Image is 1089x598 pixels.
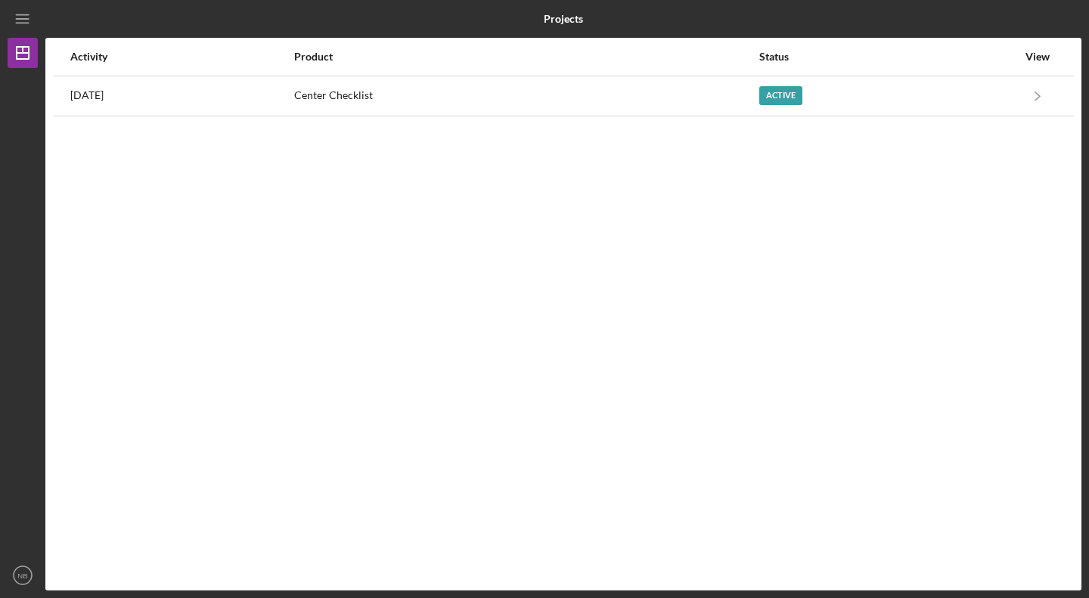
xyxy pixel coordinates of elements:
time: 2025-10-10 13:46 [70,89,104,101]
button: NB [8,560,38,590]
b: Projects [544,13,583,25]
div: Active [759,86,802,105]
div: Product [294,51,758,63]
div: Center Checklist [294,77,758,115]
div: Status [759,51,1017,63]
div: View [1019,51,1056,63]
text: NB [17,572,27,580]
div: Activity [70,51,293,63]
